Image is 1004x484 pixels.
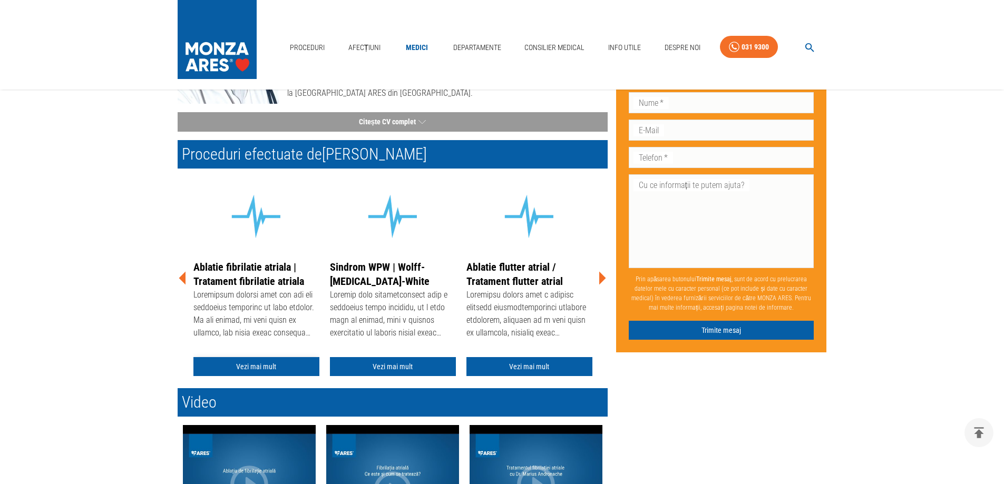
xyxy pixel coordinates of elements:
[742,41,769,54] div: 031 9300
[696,275,732,282] b: Trimite mesaj
[964,418,993,447] button: delete
[466,289,592,341] div: Loremipsu dolors amet c adipisc elitsedd eiusmodtemporinci utlabore etdolorem, aliquaen ad m veni...
[400,37,434,58] a: Medici
[193,357,319,377] a: Vezi mai mult
[466,261,563,288] a: Ablatie flutter atrial / Tratament flutter atrial
[629,320,814,340] button: Trimite mesaj
[330,261,430,288] a: Sindrom WPW | Wolff-[MEDICAL_DATA]-White
[193,289,319,341] div: Loremipsum dolorsi amet con adi eli seddoeius temporinc ut labo etdolor. Ma ali enimad, mi veni q...
[629,270,814,316] p: Prin apăsarea butonului , sunt de acord cu prelucrarea datelor mele cu caracter personal (ce pot ...
[178,140,608,169] h2: Proceduri efectuate de [PERSON_NAME]
[720,36,778,58] a: 031 9300
[466,357,592,377] a: Vezi mai mult
[449,37,505,58] a: Departamente
[178,388,608,417] h2: Video
[330,289,456,341] div: Loremip dolo sitametconsect adip e seddoeius tempo incididu, ut l etdo magn al enimad, mini v qui...
[178,112,608,132] button: Citește CV complet
[660,37,705,58] a: Despre Noi
[330,357,456,377] a: Vezi mai mult
[520,37,589,58] a: Consilier Medical
[193,261,304,288] a: Ablatie fibrilatie atriala | Tratament fibrilatie atriala
[604,37,645,58] a: Info Utile
[286,37,329,58] a: Proceduri
[344,37,385,58] a: Afecțiuni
